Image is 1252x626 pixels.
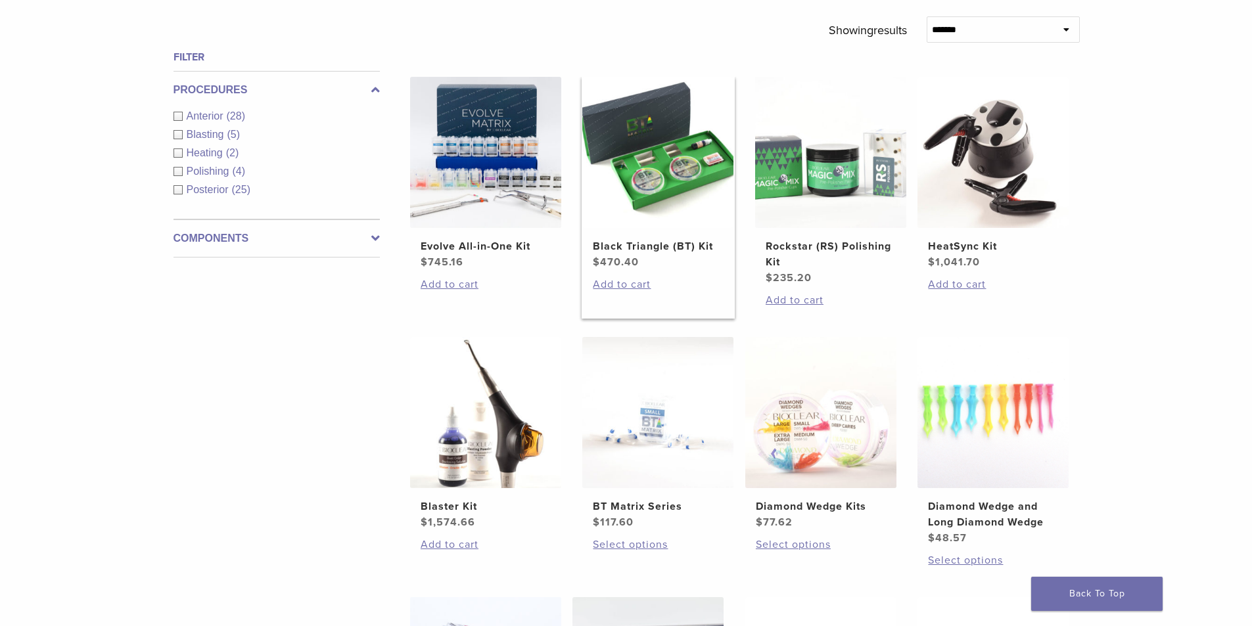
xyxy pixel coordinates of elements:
[421,256,428,269] span: $
[593,537,723,552] a: Select options for “BT Matrix Series”
[174,82,380,98] label: Procedures
[928,552,1058,568] a: Select options for “Diamond Wedge and Long Diamond Wedge”
[421,537,551,552] a: Add to cart: “Blaster Kit”
[928,531,967,545] bdi: 48.57
[174,49,380,65] h4: Filter
[756,499,886,514] h2: Diamond Wedge Kits
[928,499,1058,530] h2: Diamond Wedge and Long Diamond Wedge
[187,184,232,195] span: Posterior
[409,77,563,270] a: Evolve All-in-One KitEvolve All-in-One Kit $745.16
[582,77,733,228] img: Black Triangle (BT) Kit
[917,77,1070,270] a: HeatSync KitHeatSync Kit $1,041.70
[582,77,735,270] a: Black Triangle (BT) KitBlack Triangle (BT) Kit $470.40
[745,337,896,488] img: Diamond Wedge Kits
[421,238,551,254] h2: Evolve All-in-One Kit
[928,256,935,269] span: $
[227,110,245,122] span: (28)
[593,516,600,529] span: $
[593,256,639,269] bdi: 470.40
[421,499,551,514] h2: Blaster Kit
[582,337,733,488] img: BT Matrix Series
[187,147,226,158] span: Heating
[187,129,227,140] span: Blasting
[745,337,898,530] a: Diamond Wedge KitsDiamond Wedge Kits $77.62
[829,16,907,44] p: Showing results
[1031,577,1163,611] a: Back To Top
[928,238,1058,254] h2: HeatSync Kit
[754,77,908,286] a: Rockstar (RS) Polishing KitRockstar (RS) Polishing Kit $235.20
[409,337,563,530] a: Blaster KitBlaster Kit $1,574.66
[917,337,1070,546] a: Diamond Wedge and Long Diamond WedgeDiamond Wedge and Long Diamond Wedge $48.57
[174,231,380,246] label: Components
[410,337,561,488] img: Blaster Kit
[232,166,245,177] span: (4)
[756,516,763,529] span: $
[232,184,250,195] span: (25)
[766,292,896,308] a: Add to cart: “Rockstar (RS) Polishing Kit”
[593,238,723,254] h2: Black Triangle (BT) Kit
[755,77,906,228] img: Rockstar (RS) Polishing Kit
[928,277,1058,292] a: Add to cart: “HeatSync Kit”
[593,516,634,529] bdi: 117.60
[756,537,886,552] a: Select options for “Diamond Wedge Kits”
[766,271,773,284] span: $
[766,238,896,270] h2: Rockstar (RS) Polishing Kit
[593,499,723,514] h2: BT Matrix Series
[421,516,428,529] span: $
[593,277,723,292] a: Add to cart: “Black Triangle (BT) Kit”
[917,77,1069,228] img: HeatSync Kit
[421,256,463,269] bdi: 745.16
[766,271,812,284] bdi: 235.20
[187,166,233,177] span: Polishing
[582,337,735,530] a: BT Matrix SeriesBT Matrix Series $117.60
[226,147,239,158] span: (2)
[187,110,227,122] span: Anterior
[227,129,240,140] span: (5)
[593,256,600,269] span: $
[410,77,561,228] img: Evolve All-in-One Kit
[928,256,980,269] bdi: 1,041.70
[421,277,551,292] a: Add to cart: “Evolve All-in-One Kit”
[928,531,935,545] span: $
[917,337,1069,488] img: Diamond Wedge and Long Diamond Wedge
[756,516,793,529] bdi: 77.62
[421,516,475,529] bdi: 1,574.66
